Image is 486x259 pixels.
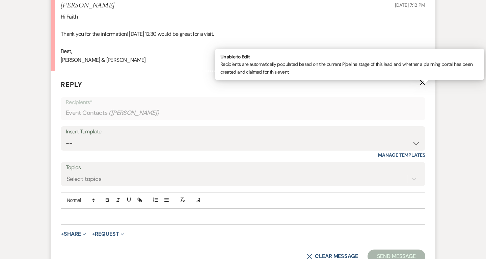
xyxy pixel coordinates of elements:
button: Clear message [307,254,358,259]
button: Request [92,231,124,237]
p: Best, [61,47,425,56]
button: Share [61,231,86,237]
span: Reply [61,80,82,89]
label: Topics [66,163,420,173]
strong: Unable to Edit [220,54,250,60]
div: Select topics [66,174,102,183]
span: [DATE] 7:12 PM [395,2,425,8]
span: + [92,231,95,237]
a: Manage Templates [378,152,425,158]
div: Event Contacts [66,106,420,120]
span: ( [PERSON_NAME] ) [109,108,159,118]
p: Hi Faith, [61,12,425,21]
span: + [61,231,64,237]
div: Insert Template [66,127,420,137]
h5: [PERSON_NAME] [61,1,114,10]
p: Recipients* [66,98,420,107]
p: [PERSON_NAME] & [PERSON_NAME] [61,56,425,64]
p: Recipients are automatically populated based on the current Pipeline stage of this lead and wheth... [220,53,479,76]
p: Thank you for the information! [DATE] 12:30 would be great for a visit. [61,30,425,38]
